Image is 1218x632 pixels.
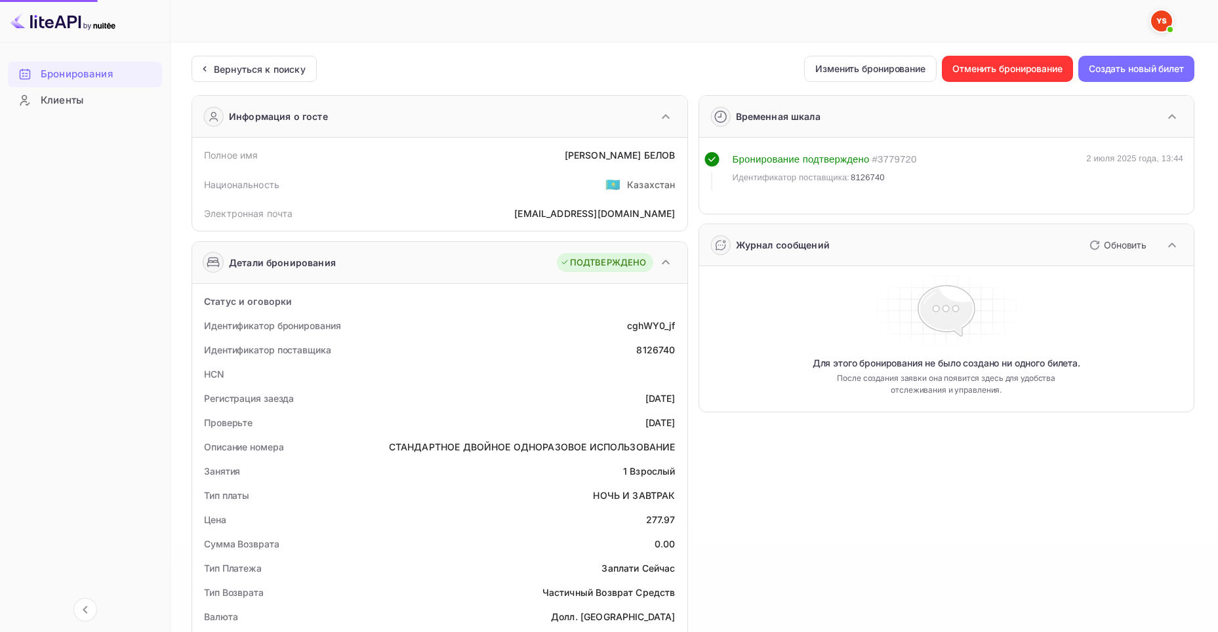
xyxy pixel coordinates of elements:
div: 277.97 [646,513,676,526]
ya-tr-span: 2 июля 2025 года, 13:44 [1086,153,1183,163]
ya-tr-span: [EMAIL_ADDRESS][DOMAIN_NAME] [514,208,675,219]
a: Клиенты [8,88,162,112]
button: Свернуть навигацию [73,598,97,622]
ya-tr-span: Описание номера [204,441,284,452]
ya-tr-span: Идентификатор поставщика: [733,172,850,182]
ya-tr-span: Создать новый билет [1089,61,1184,77]
span: США [605,172,620,196]
div: Бронирования [8,62,162,87]
ya-tr-span: 8126740 [851,172,885,182]
ya-tr-span: Временная шкала [736,111,821,122]
ya-tr-span: Бронирование [733,153,800,165]
img: Логотип LiteAPI [10,10,115,31]
ya-tr-span: HCN [204,368,224,380]
ya-tr-span: Заплати Сейчас [601,563,675,574]
ya-tr-span: Проверьте [204,417,253,428]
div: [DATE] [645,416,676,429]
ya-tr-span: Электронная почта [204,208,293,219]
button: Изменить бронирование [804,56,937,82]
ya-tr-span: Журнал сообщений [736,239,830,250]
ya-tr-span: Идентификатор бронирования [204,320,340,331]
ya-tr-span: НОЧЬ И ЗАВТРАК [593,490,675,501]
ya-tr-span: Вернуться к поиску [214,64,306,75]
ya-tr-span: Цена [204,514,226,525]
img: Служба Поддержки Яндекса [1151,10,1172,31]
ya-tr-span: Информация о госте [229,109,328,123]
ya-tr-span: СТАНДАРТНОЕ ДВОЙНОЕ ОДНОРАЗОВОЕ ИСПОЛЬЗОВАНИЕ [389,441,676,452]
ya-tr-span: Бронирования [41,67,113,82]
ya-tr-span: Изменить бронирование [815,61,925,77]
ya-tr-span: Статус и оговорки [204,296,293,307]
div: 8126740 [636,343,675,357]
ya-tr-span: После создания заявки она появится здесь для удобства отслеживания и управления. [813,372,1080,396]
ya-tr-span: Для этого бронирования не было создано ни одного билета. [813,357,1080,370]
ya-tr-span: cghWY0_jf [627,320,675,331]
ya-tr-span: [PERSON_NAME] [565,149,641,161]
ya-tr-span: Тип Платежа [204,563,262,574]
ya-tr-span: Сумма Возврата [204,538,279,549]
div: 0.00 [655,537,676,551]
ya-tr-span: 🇰🇿 [605,177,620,191]
a: Бронирования [8,62,162,86]
ya-tr-span: Идентификатор поставщика [204,344,331,355]
ya-tr-span: Полное имя [204,149,258,161]
ya-tr-span: Тип платы [204,490,249,501]
ya-tr-span: 1 Взрослый [623,465,676,477]
button: Обновить [1082,235,1152,256]
ya-tr-span: Казахстан [627,179,675,190]
ya-tr-span: Клиенты [41,93,83,108]
ya-tr-span: Детали бронирования [229,256,336,269]
ya-tr-span: Обновить [1104,239,1147,250]
button: Создать новый билет [1078,56,1194,82]
ya-tr-span: подтверждено [803,153,870,165]
ya-tr-span: Регистрация заезда [204,393,294,404]
ya-tr-span: БЕЛОВ [644,149,676,161]
ya-tr-span: Долл. [GEOGRAPHIC_DATA] [551,611,675,622]
div: [DATE] [645,391,676,405]
ya-tr-span: Национальность [204,179,279,190]
button: Отменить бронирование [942,56,1073,82]
ya-tr-span: Частичный Возврат Средств [542,587,676,598]
div: Клиенты [8,88,162,113]
ya-tr-span: Отменить бронирование [952,61,1063,77]
div: # 3779720 [872,152,916,167]
ya-tr-span: Занятия [204,465,240,477]
ya-tr-span: Тип Возврата [204,587,264,598]
ya-tr-span: Валюта [204,611,237,622]
ya-tr-span: ПОДТВЕРЖДЕНО [570,256,647,269]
